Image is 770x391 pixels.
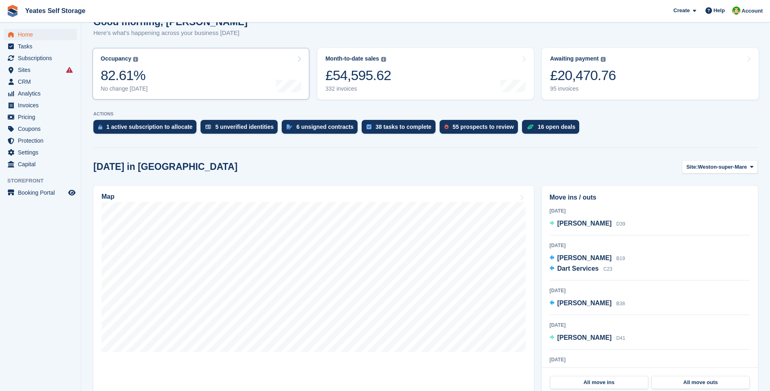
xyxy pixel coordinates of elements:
[557,334,612,341] span: [PERSON_NAME]
[18,187,67,198] span: Booking Portal
[542,48,759,100] a: Awaiting payment £20,470.76 95 invoices
[616,301,625,306] span: B38
[616,221,625,227] span: D39
[18,76,67,87] span: CRM
[550,85,616,92] div: 95 invoices
[550,321,750,329] div: [DATE]
[93,120,201,138] a: 1 active subscription to allocate
[101,67,148,84] div: 82.61%
[550,287,750,294] div: [DATE]
[550,67,616,84] div: £20,470.76
[698,163,747,171] span: Weston-super-Mare
[522,120,584,138] a: 16 open deals
[4,52,77,64] a: menu
[557,220,612,227] span: [PERSON_NAME]
[4,159,77,170] a: menu
[18,123,67,135] span: Coupons
[215,124,274,130] div: 5 unverified identities
[538,124,576,130] div: 16 open deals
[93,28,248,38] p: Here's what's happening across your business [DATE]
[682,160,758,174] button: Site: Weston-super-Mare
[714,7,725,15] span: Help
[4,76,77,87] a: menu
[4,41,77,52] a: menu
[362,120,440,138] a: 38 tasks to complete
[557,300,612,306] span: [PERSON_NAME]
[317,48,534,100] a: Month-to-date sales £54,595.62 332 invoices
[326,67,391,84] div: £54,595.62
[101,193,114,200] h2: Map
[440,120,522,138] a: 55 prospects to review
[201,120,282,138] a: 5 unverified identities
[550,264,613,274] a: Dart Services C23
[550,253,625,264] a: [PERSON_NAME] B19
[18,52,67,64] span: Subscriptions
[133,57,138,62] img: icon-info-grey-7440780725fd019a000dd9b08b2336e03edf1995a4989e88bcd33f0948082b44.svg
[67,188,77,198] a: Preview store
[4,100,77,111] a: menu
[101,55,131,62] div: Occupancy
[375,124,431,130] div: 38 tasks to complete
[651,376,750,389] a: All move outs
[381,57,386,62] img: icon-info-grey-7440780725fd019a000dd9b08b2336e03edf1995a4989e88bcd33f0948082b44.svg
[550,376,648,389] a: All move ins
[282,120,362,138] a: 6 unsigned contracts
[603,266,612,272] span: C23
[18,41,67,52] span: Tasks
[4,123,77,135] a: menu
[205,124,211,129] img: verify_identity-adf6edd0f0f0b5bbfe63781bf79b02c33cf7c696d77639b501bdc392416b5a36.svg
[93,111,758,117] p: ACTIONS
[601,57,606,62] img: icon-info-grey-7440780725fd019a000dd9b08b2336e03edf1995a4989e88bcd33f0948082b44.svg
[550,242,750,249] div: [DATE]
[18,159,67,170] span: Capital
[101,85,148,92] div: No change [DATE]
[4,111,77,123] a: menu
[93,48,309,100] a: Occupancy 82.61% No change [DATE]
[4,135,77,146] a: menu
[22,4,89,17] a: Yeates Self Storage
[550,298,625,309] a: [PERSON_NAME] B38
[616,335,625,341] span: D41
[106,124,192,130] div: 1 active subscription to allocate
[93,161,237,172] h2: [DATE] in [GEOGRAPHIC_DATA]
[7,177,81,185] span: Storefront
[550,55,599,62] div: Awaiting payment
[550,207,750,215] div: [DATE]
[732,7,740,15] img: Angela Field
[742,7,763,15] span: Account
[550,219,625,229] a: [PERSON_NAME] D39
[444,124,449,129] img: prospect-51fa495bee0391a8d652442698ab0144808aea92771e9ea1ae160a38d050c398.svg
[4,88,77,99] a: menu
[527,124,534,130] img: deal-1b604bf984904fb50ccaf53a9ad4b4a5d6e5aea283cecdc64d6e3604feb123c2.svg
[18,100,67,111] span: Invoices
[98,124,102,130] img: active_subscription_to_allocate_icon-d502201f5373d7db506a760aba3b589e785aa758c864c3986d89f69b8ff3...
[18,135,67,146] span: Protection
[6,5,19,17] img: stora-icon-8386f47178a22dfd0bd8f6a31ec36ba5ce8667c1dd55bd0f319d3a0aa187defe.svg
[4,29,77,40] a: menu
[686,163,698,171] span: Site:
[557,254,612,261] span: [PERSON_NAME]
[550,333,625,343] a: [PERSON_NAME] D41
[18,88,67,99] span: Analytics
[4,147,77,158] a: menu
[367,124,371,129] img: task-75834270c22a3079a89374b754ae025e5fb1db73e45f91037f5363f120a921f8.svg
[453,124,514,130] div: 55 prospects to review
[296,124,354,130] div: 6 unsigned contracts
[550,356,750,363] div: [DATE]
[18,147,67,158] span: Settings
[66,67,73,73] i: Smart entry sync failures have occurred
[18,111,67,123] span: Pricing
[326,55,379,62] div: Month-to-date sales
[673,7,690,15] span: Create
[4,187,77,198] a: menu
[557,265,599,272] span: Dart Services
[18,29,67,40] span: Home
[287,124,292,129] img: contract_signature_icon-13c848040528278c33f63329250d36e43548de30e8caae1d1a13099fd9432cc5.svg
[326,85,391,92] div: 332 invoices
[550,193,750,202] h2: Move ins / outs
[4,64,77,76] a: menu
[616,256,625,261] span: B19
[18,64,67,76] span: Sites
